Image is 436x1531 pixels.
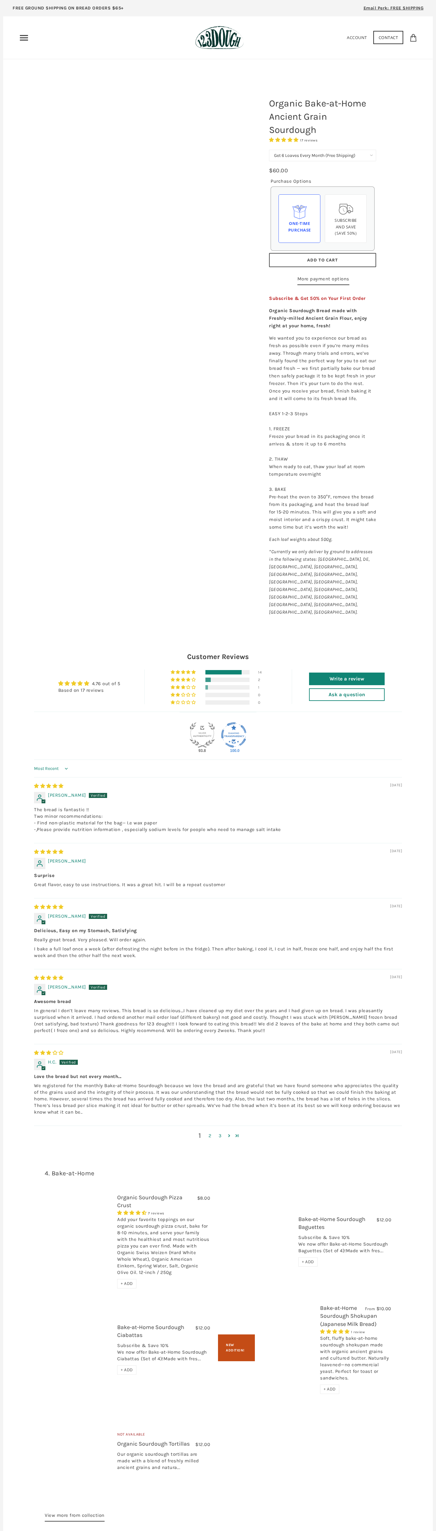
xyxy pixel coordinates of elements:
em: *Currently we only deliver by ground to addresses in the following states: [GEOGRAPHIC_DATA], DE,... [269,549,373,615]
p: We registered for the monthly Bake-at-Home Sourdough because we love the bread and are grateful t... [34,1082,402,1115]
a: Bake-at-Home Sourdough Ciabattas [45,1328,109,1370]
span: 5 star review [34,783,64,789]
span: + ADD [302,1259,314,1264]
b: Delicious, Easy on my Stomach, Satisfying [34,927,402,934]
div: Subscribe & Save 10% We now offer Bake-at-Home Sourdough Baguettes (Set of 4)!Made with fres... [298,1234,391,1257]
span: $12.00 [195,1325,210,1331]
a: Page 2 [225,1132,233,1139]
span: 17 reviews [300,138,318,142]
span: H.C. [48,1059,56,1065]
a: Bake-at-Home Sourdough Shokupan (Japanese Milk Bread) [320,1305,377,1327]
span: $10.00 [376,1306,391,1311]
span: 5 star review [34,904,64,910]
span: [PERSON_NAME] [48,984,86,990]
span: [PERSON_NAME] [48,792,86,798]
div: $60.00 [269,166,288,175]
div: Add your favorite toppings on our organic sourdough pizza crust, bake for 8-10 minutes, and serve... [117,1216,210,1279]
a: Judge.me Silver Authentic Shop medal 93.8 [190,722,215,748]
a: Judge.me Diamond Transparent Shop medal 100.0 [221,722,246,748]
div: 1 [258,685,266,690]
span: + ADD [121,1367,133,1373]
span: [PERSON_NAME] [48,858,86,864]
div: Not Available [117,1431,210,1440]
div: 93.8 [197,748,207,753]
h2: Customer Reviews [34,652,402,662]
div: Subscribe & Save 10% We now offer Bake-at-Home Sourdough Ciabattas (Set of 4)!Made with fres... [117,1342,210,1365]
b: Love the bread but not every month... [34,1073,402,1080]
span: From [365,1306,375,1311]
p: FREE GROUND SHIPPING ON BREAD ORDERS $65+ [13,5,124,12]
span: [DATE] [390,1049,402,1055]
div: + ADD [298,1257,318,1267]
span: Add to Cart [307,257,338,263]
a: Organic Sourdough Tortillas [45,1410,109,1496]
b: Awesome bread [34,998,402,1005]
span: Subscribe & Get 50% on Your First Order [269,295,366,301]
span: Subscribe and save [335,217,357,230]
span: (Save 50%) [335,231,357,236]
a: Page 3 [215,1132,225,1139]
a: Organic Sourdough Tortillas [117,1440,190,1447]
a: Bake-at-Home Sourdough Baguettes [298,1216,365,1230]
a: Organic Bake-at-Home Ancient Grain Sourdough [32,91,244,220]
span: [DATE] [390,903,402,909]
span: 4.29 stars [117,1210,148,1216]
a: Write a review [309,673,385,685]
div: 2 [258,678,266,682]
span: 5 star review [34,975,64,981]
a: Page 2 [205,1132,215,1139]
a: View more from collection [45,1511,105,1522]
p: The bread is fantastic !! Two minor recommendations: - Find non-plastic material for the bag-- I.... [34,806,402,833]
span: [PERSON_NAME] [48,913,86,919]
span: [DATE] [390,783,402,788]
div: + ADD [117,1279,136,1288]
a: 4.76 out of 5 [92,681,120,686]
a: Bake-at-Home Sourdough Baguettes [226,1208,290,1273]
span: 3 star review [34,1050,64,1056]
span: $12.00 [376,1217,391,1223]
a: Bake-at-Home Sourdough Ciabattas [117,1324,184,1339]
span: Email Perk: FREE SHIPPING [364,5,424,11]
em: Each loaf weights about 500g. [269,536,332,542]
div: Our organic sourdough tortillas are made with a blend of freshly milled ancient grains and natura... [117,1451,210,1474]
a: 4. Bake-at-Home [45,1170,95,1177]
a: Page 4 [233,1132,241,1139]
nav: Primary [19,33,29,43]
a: Organic Sourdough Pizza Crust [45,1209,109,1273]
b: Surprise [34,872,402,879]
div: New Addition! [218,1334,255,1361]
span: $12.00 [195,1442,210,1447]
a: More payment options [297,275,349,285]
span: [DATE] [390,848,402,854]
legend: Purchase Options [271,177,311,185]
div: + ADD [320,1385,339,1394]
div: 6% (1) reviews with 3 star rating [171,685,197,690]
p: Really great bread. Very pleased. Will order again. [34,937,402,943]
p: We wanted you to experience our bread as fresh as possible even if you’re many miles away. Throug... [269,334,376,531]
span: 4.76 stars [269,137,300,143]
a: FREE GROUND SHIPPING ON BREAD ORDERS $65+ [3,3,133,16]
a: Email Perk: FREE SHIPPING [354,3,433,16]
span: 7 reviews [148,1211,164,1215]
div: 82% (14) reviews with 5 star rating [171,670,197,674]
span: 5 star review [34,849,64,855]
a: Bake-at-Home Sourdough Shokupan (Japanese Milk Bread) [263,1324,312,1374]
a: Organic Sourdough Pizza Crust [117,1194,182,1209]
div: Silver Authentic Shop. At least 90% of published reviews are verified reviews [190,722,215,748]
button: Add to Cart [269,253,376,267]
span: $8.00 [197,1195,210,1201]
p: In general I don’t leave many reviews. This bread is so delicious…I have cleaned up my diet over ... [34,1007,402,1034]
div: 100.0 [229,748,239,753]
div: Diamond Transparent Shop. Published 100% of verified reviews received in total [221,722,246,748]
div: Soft, fluffy bake-at-home sourdough shokupan made with organic ancient grains and cultured butter... [320,1335,391,1385]
a: Ask a question [309,688,385,701]
div: + ADD [117,1365,136,1375]
img: Judge.me Silver Authentic Shop medal [190,722,215,748]
a: Account [347,35,367,40]
div: Based on 17 reviews [58,687,120,694]
a: Contact [373,31,404,44]
div: One-time Purchase [284,220,315,233]
img: 123Dough Bakery [195,26,244,49]
strong: Organic Sourdough Bread made with Freshly-milled Ancient Grain Flour, enjoy right at your home, f... [269,308,367,329]
p: I bake a full loaf once a week (after defrosting the night before in the fridge). Then after baki... [34,946,402,959]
